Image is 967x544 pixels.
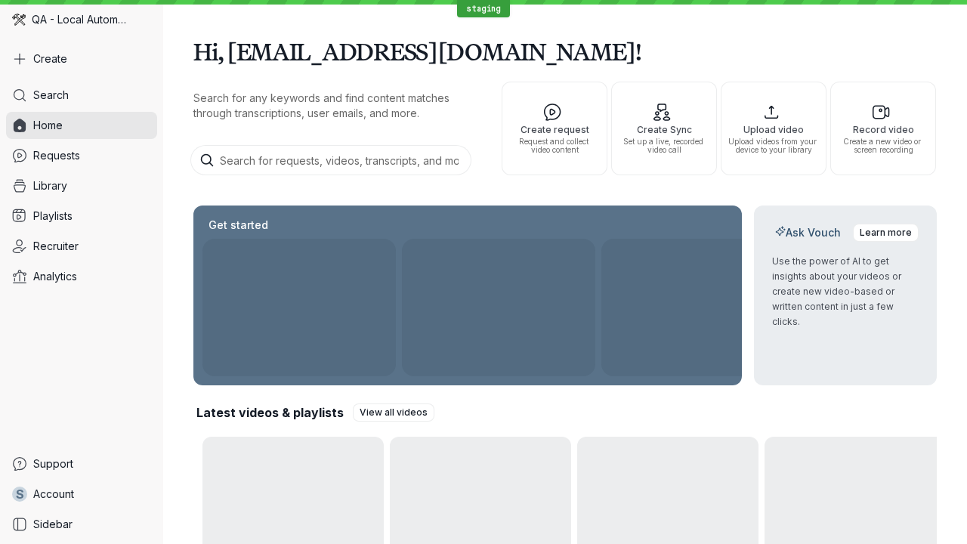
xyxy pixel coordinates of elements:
[353,403,434,422] a: View all videos
[6,263,157,290] a: Analytics
[721,82,826,175] button: Upload videoUpload videos from your device to your library
[618,125,710,134] span: Create Sync
[196,404,344,421] h2: Latest videos & playlists
[508,138,601,154] span: Request and collect video content
[33,456,73,471] span: Support
[837,125,929,134] span: Record video
[33,239,79,254] span: Recruiter
[6,511,157,538] a: Sidebar
[33,487,74,502] span: Account
[508,125,601,134] span: Create request
[32,12,128,27] span: QA - Local Automation
[837,138,929,154] span: Create a new video or screen recording
[190,145,471,175] input: Search for requests, videos, transcripts, and more...
[830,82,936,175] button: Record videoCreate a new video or screen recording
[33,269,77,284] span: Analytics
[860,225,912,240] span: Learn more
[33,118,63,133] span: Home
[6,45,157,73] button: Create
[16,487,24,502] span: s
[33,148,80,163] span: Requests
[193,30,937,73] h1: Hi, [EMAIL_ADDRESS][DOMAIN_NAME]!
[618,138,710,154] span: Set up a live, recorded video call
[6,6,157,33] div: QA - Local Automation
[728,138,820,154] span: Upload videos from your device to your library
[6,142,157,169] a: Requests
[33,517,73,532] span: Sidebar
[6,172,157,199] a: Library
[6,481,157,508] a: sAccount
[772,225,844,240] h2: Ask Vouch
[193,91,474,121] p: Search for any keywords and find content matches through transcriptions, user emails, and more.
[728,125,820,134] span: Upload video
[6,112,157,139] a: Home
[33,209,73,224] span: Playlists
[33,51,67,66] span: Create
[502,82,607,175] button: Create requestRequest and collect video content
[6,82,157,109] a: Search
[33,178,67,193] span: Library
[205,218,271,233] h2: Get started
[6,450,157,478] a: Support
[611,82,717,175] button: Create SyncSet up a live, recorded video call
[6,202,157,230] a: Playlists
[772,254,919,329] p: Use the power of AI to get insights about your videos or create new video-based or written conten...
[360,405,428,420] span: View all videos
[33,88,69,103] span: Search
[853,224,919,242] a: Learn more
[6,233,157,260] a: Recruiter
[12,13,26,26] img: QA - Local Automation avatar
